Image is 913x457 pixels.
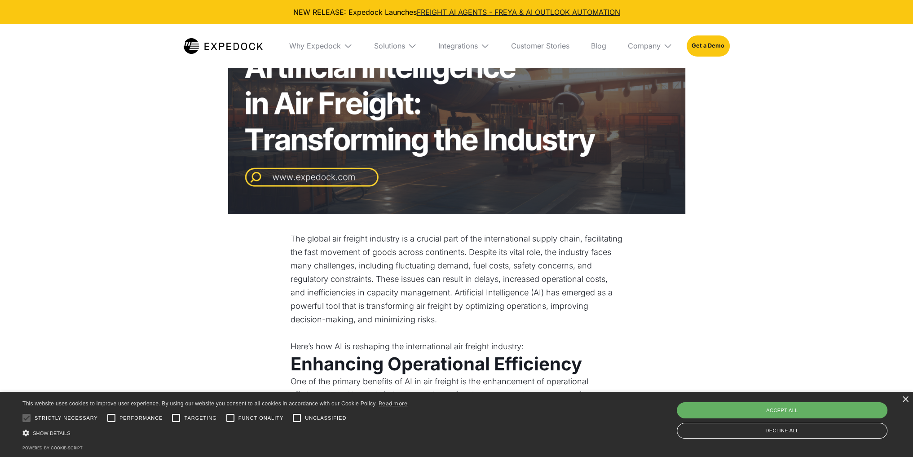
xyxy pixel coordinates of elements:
[22,428,408,438] div: Show details
[291,353,623,375] h3: Enhancing Operational Efficiency
[184,414,216,422] span: Targeting
[22,445,83,450] a: Powered by cookie-script
[438,41,478,50] div: Integrations
[687,35,729,56] a: Get a Demo
[504,24,577,67] a: Customer Stories
[677,423,887,439] div: Decline all
[868,414,913,457] iframe: Chat Widget
[119,414,163,422] span: Performance
[22,400,377,407] span: This website uses cookies to improve user experience. By using our website you consent to all coo...
[621,24,679,67] div: Company
[379,400,408,407] a: Read more
[35,414,98,422] span: Strictly necessary
[367,24,424,67] div: Solutions
[33,431,71,436] span: Show details
[431,24,497,67] div: Integrations
[289,41,341,50] div: Why Expedock
[628,41,661,50] div: Company
[291,340,623,353] p: Here’s how AI is reshaping the international air freight industry:
[902,396,909,403] div: Close
[291,232,623,340] p: The global air freight industry is a crucial part of the international supply chain, facilitating...
[417,8,620,17] a: FREIGHT AI AGENTS - FREYA & AI OUTLOOK AUTOMATION
[677,402,887,418] div: Accept all
[7,7,906,17] div: NEW RELEASE: Expedock Launches
[291,375,623,429] p: One of the primary benefits of AI in air freight is the enhancement of operational efficiency. Tr...
[282,24,360,67] div: Why Expedock
[584,24,613,67] a: Blog
[305,414,346,422] span: Unclassified
[238,414,283,422] span: Functionality
[374,41,405,50] div: Solutions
